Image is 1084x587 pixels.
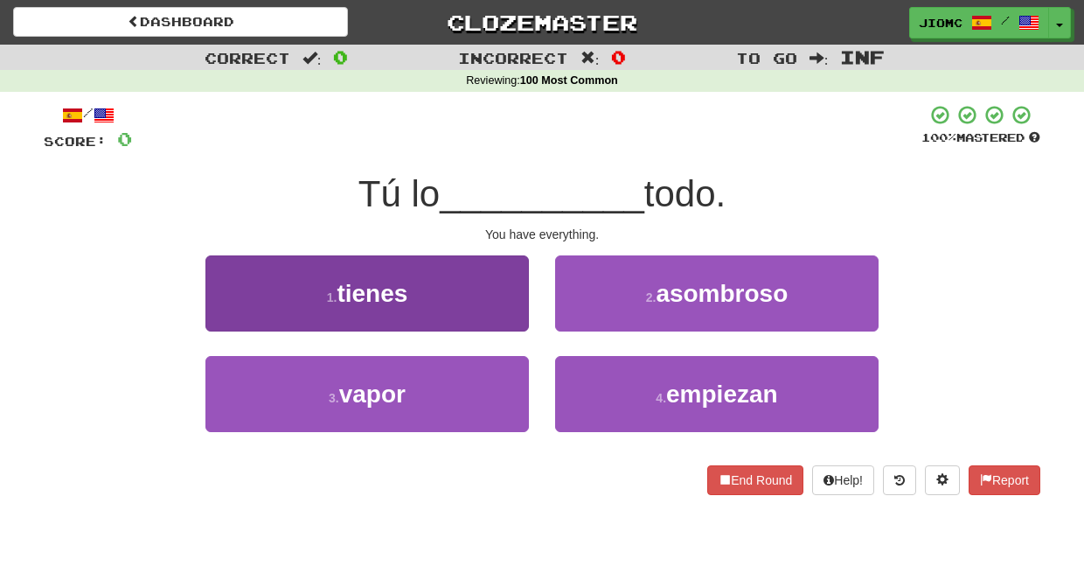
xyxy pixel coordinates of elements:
[555,255,879,332] button: 2.asombroso
[337,280,407,307] span: tienes
[666,381,778,408] span: empiezan
[327,290,337,304] small: 1 .
[329,391,339,405] small: 3 .
[812,465,874,495] button: Help!
[656,391,666,405] small: 4 .
[339,381,406,408] span: vapor
[205,356,529,432] button: 3.vapor
[1001,14,1010,26] span: /
[810,51,829,66] span: :
[374,7,709,38] a: Clozemaster
[921,130,956,144] span: 100 %
[302,51,322,66] span: :
[646,290,657,304] small: 2 .
[580,51,600,66] span: :
[520,74,618,87] strong: 100 Most Common
[736,49,797,66] span: To go
[44,134,107,149] span: Score:
[440,173,644,214] span: __________
[358,173,440,214] span: Tú lo
[883,465,916,495] button: Round history (alt+y)
[840,46,885,67] span: Inf
[44,226,1040,243] div: You have everything.
[656,280,788,307] span: asombroso
[205,49,290,66] span: Correct
[13,7,348,37] a: Dashboard
[555,356,879,432] button: 4.empiezan
[333,46,348,67] span: 0
[44,104,132,126] div: /
[919,15,962,31] span: JioMc
[205,255,529,332] button: 1.tienes
[969,465,1040,495] button: Report
[909,7,1049,38] a: JioMc /
[117,128,132,150] span: 0
[611,46,626,67] span: 0
[644,173,726,214] span: todo.
[458,49,568,66] span: Incorrect
[921,130,1040,146] div: Mastered
[707,465,803,495] button: End Round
